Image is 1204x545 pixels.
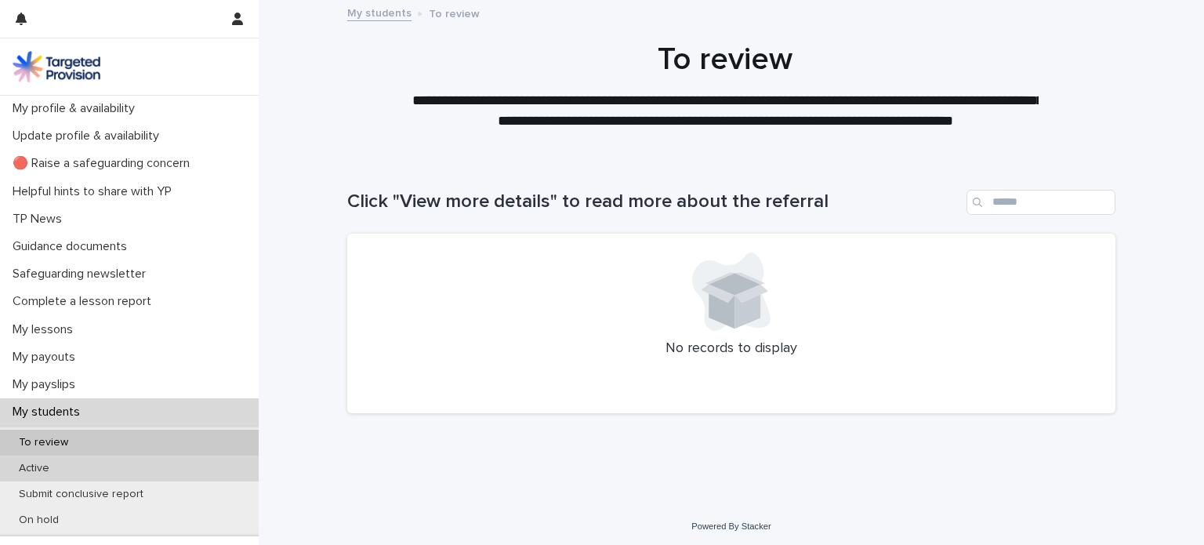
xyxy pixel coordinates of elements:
[6,514,71,527] p: On hold
[6,101,147,116] p: My profile & availability
[6,267,158,282] p: Safeguarding newsletter
[966,190,1115,215] input: Search
[429,4,480,21] p: To review
[341,41,1109,78] h1: To review
[6,184,184,199] p: Helpful hints to share with YP
[6,239,140,254] p: Guidance documents
[13,51,100,82] img: M5nRWzHhSzIhMunXDL62
[6,462,62,475] p: Active
[6,156,202,171] p: 🔴 Raise a safeguarding concern
[6,350,88,365] p: My payouts
[6,129,172,144] p: Update profile & availability
[6,294,164,309] p: Complete a lesson report
[6,212,74,227] p: TP News
[691,521,771,531] a: Powered By Stacker
[6,436,81,449] p: To review
[347,191,960,213] h1: Click "View more details" to read more about the referral
[6,322,85,337] p: My lessons
[6,377,88,392] p: My payslips
[347,3,412,21] a: My students
[6,405,92,420] p: My students
[6,488,156,501] p: Submit conclusive report
[366,340,1097,358] p: No records to display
